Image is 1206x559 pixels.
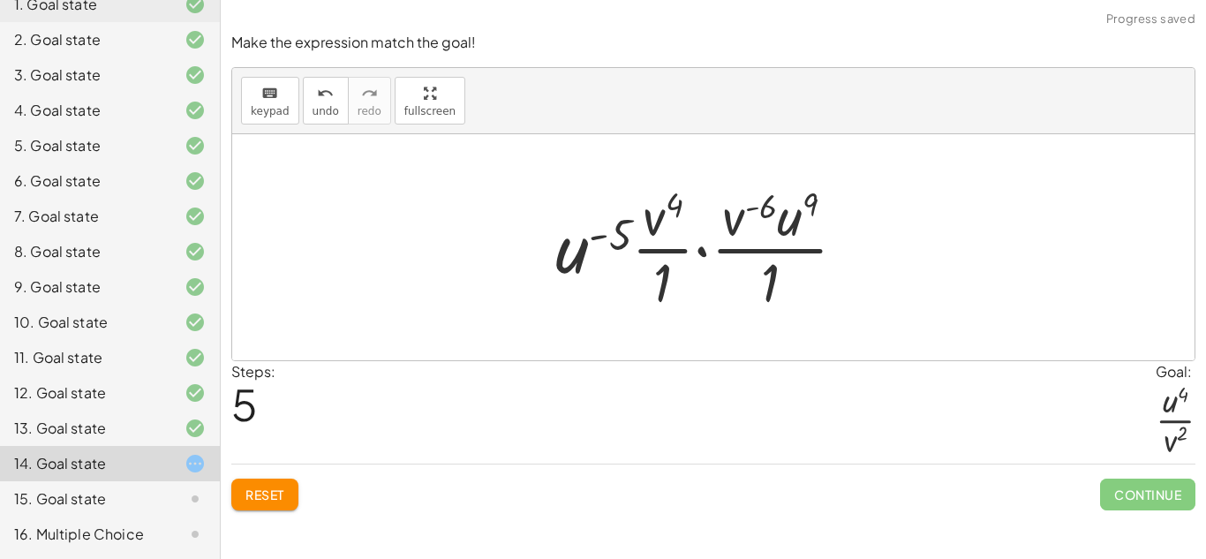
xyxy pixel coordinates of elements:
[185,453,206,474] i: Task started.
[313,105,339,117] span: undo
[185,64,206,86] i: Task finished and correct.
[14,276,156,298] div: 9. Goal state
[261,83,278,104] i: keyboard
[14,347,156,368] div: 11. Goal state
[185,347,206,368] i: Task finished and correct.
[14,418,156,439] div: 13. Goal state
[185,524,206,545] i: Task not started.
[251,105,290,117] span: keypad
[14,170,156,192] div: 6. Goal state
[1106,11,1195,28] span: Progress saved
[185,29,206,50] i: Task finished and correct.
[231,377,258,431] span: 5
[231,33,1195,53] p: Make the expression match the goal!
[303,77,349,125] button: undoundo
[185,135,206,156] i: Task finished and correct.
[185,241,206,262] i: Task finished and correct.
[185,418,206,439] i: Task finished and correct.
[185,170,206,192] i: Task finished and correct.
[14,29,156,50] div: 2. Goal state
[185,488,206,510] i: Task not started.
[14,206,156,227] div: 7. Goal state
[185,276,206,298] i: Task finished and correct.
[185,206,206,227] i: Task finished and correct.
[231,362,275,381] label: Steps:
[14,135,156,156] div: 5. Goal state
[14,524,156,545] div: 16. Multiple Choice
[14,453,156,474] div: 14. Goal state
[14,64,156,86] div: 3. Goal state
[361,83,378,104] i: redo
[14,100,156,121] div: 4. Goal state
[245,487,284,502] span: Reset
[14,488,156,510] div: 15. Goal state
[185,382,206,404] i: Task finished and correct.
[348,77,391,125] button: redoredo
[14,382,156,404] div: 12. Goal state
[395,77,465,125] button: fullscreen
[14,241,156,262] div: 8. Goal state
[358,105,381,117] span: redo
[1156,361,1195,382] div: Goal:
[241,77,299,125] button: keyboardkeypad
[404,105,456,117] span: fullscreen
[317,83,334,104] i: undo
[14,312,156,333] div: 10. Goal state
[231,479,298,510] button: Reset
[185,100,206,121] i: Task finished and correct.
[185,312,206,333] i: Task finished and correct.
